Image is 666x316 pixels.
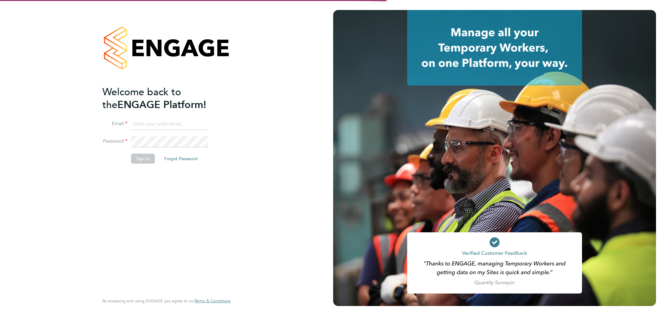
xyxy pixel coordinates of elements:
[159,154,203,164] button: Forgot Password
[131,119,208,130] input: Enter your work email...
[102,86,224,111] h2: ENGAGE Platform!
[102,121,127,127] label: Email
[102,138,127,145] label: Password
[131,154,155,164] button: Sign In
[195,299,230,304] a: Terms & Conditions
[102,298,230,304] span: By accessing and using ENGAGE you agree to our
[102,86,181,111] span: Welcome back to the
